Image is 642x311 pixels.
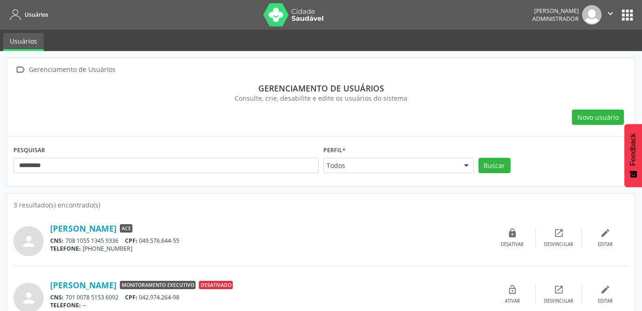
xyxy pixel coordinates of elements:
[507,228,518,238] i: lock
[327,161,455,170] span: Todos
[629,133,637,166] span: Feedback
[50,237,64,245] span: CNS:
[598,298,613,305] div: Editar
[582,5,602,25] img: img
[532,15,579,23] span: Administrador
[25,11,48,19] span: Usuários
[624,124,642,187] button: Feedback - Mostrar pesquisa
[532,7,579,15] div: [PERSON_NAME]
[120,281,196,289] span: Monitoramento Executivo
[501,241,524,248] div: Desativar
[602,5,619,25] button: 
[50,293,64,301] span: CNS:
[323,143,346,158] label: Perfil
[50,301,81,309] span: TELEFONE:
[13,63,117,77] a:  Gerenciamento de Usuários
[50,245,489,253] div: [PHONE_NUMBER]
[3,33,44,51] a: Usuários
[598,241,613,248] div: Editar
[20,83,622,93] div: Gerenciamento de usuários
[50,245,81,253] span: TELEFONE:
[605,8,616,19] i: 
[125,293,138,301] span: CPF:
[20,93,622,103] div: Consulte, crie, desabilite e edite os usuários do sistema
[478,158,511,174] button: Buscar
[50,280,117,290] a: [PERSON_NAME]
[50,301,489,309] div: --
[554,228,564,238] i: open_in_new
[125,237,138,245] span: CPF:
[7,7,48,22] a: Usuários
[13,143,45,158] label: PESQUISAR
[600,285,610,295] i: edit
[120,224,132,233] span: ACE
[50,223,117,233] a: [PERSON_NAME]
[50,237,489,245] div: 708 1055 1345 9336 049.576.644-55
[505,298,520,305] div: Ativar
[572,110,624,125] button: Novo usuário
[544,241,573,248] div: Desvincular
[619,7,635,23] button: apps
[544,298,573,305] div: Desvincular
[199,281,233,289] span: Desativado
[20,233,37,250] i: person
[507,285,518,295] i: lock_open
[554,285,564,295] i: open_in_new
[13,63,27,77] i: 
[577,112,619,122] span: Novo usuário
[600,228,610,238] i: edit
[50,293,489,301] div: 701 0078 5153 6092 042.974.264-98
[27,63,117,77] div: Gerenciamento de Usuários
[13,200,629,210] div: 3 resultado(s) encontrado(s)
